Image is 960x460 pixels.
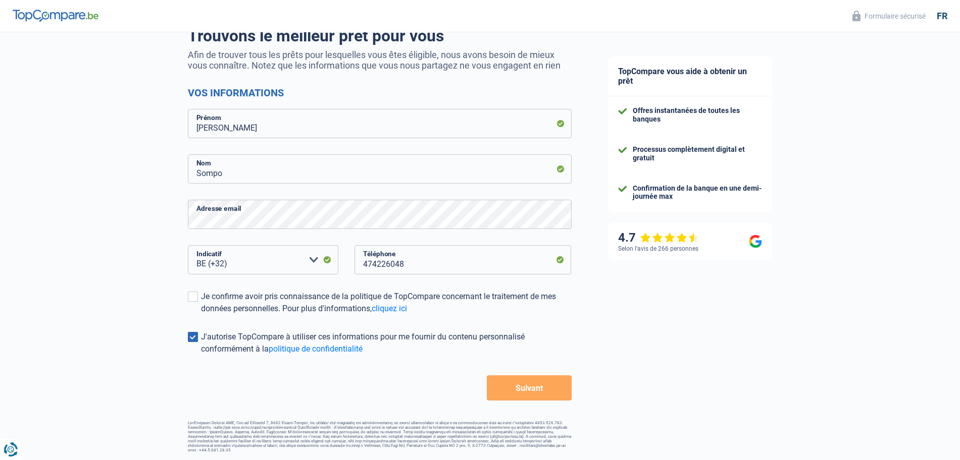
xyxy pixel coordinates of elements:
a: politique de confidentialité [269,344,363,354]
p: Afin de trouver tous les prêts pour lesquelles vous êtes éligible, nous avons besoin de mieux vou... [188,49,572,71]
h1: Trouvons le meilleur prêt pour vous [188,26,572,45]
div: Offres instantanées de toutes les banques [633,106,762,124]
footer: LorEmipsum Dolorsi AME, Con ad Elitsedd 7, 8682 Eiusm-Tempor, inc utlabor etd magnaaliq eni admin... [188,421,572,452]
h2: Vos informations [188,87,572,99]
div: Selon l’avis de 266 personnes [618,245,698,252]
input: 401020304 [355,245,572,274]
div: TopCompare vous aide à obtenir un prêt [608,56,772,96]
div: Confirmation de la banque en une demi-journée max [633,184,762,201]
button: Formulaire sécurisé [846,8,932,24]
div: 4.7 [618,231,699,245]
div: Je confirme avoir pris connaissance de la politique de TopCompare concernant le traitement de mes... [201,291,572,315]
img: TopCompare Logo [13,10,98,22]
div: J'autorise TopCompare à utiliser ces informations pour me fournir du contenu personnalisé conform... [201,331,572,355]
button: Suivant [487,375,571,400]
a: cliquez ici [372,304,407,313]
div: fr [937,11,947,22]
div: Processus complètement digital et gratuit [633,145,762,162]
